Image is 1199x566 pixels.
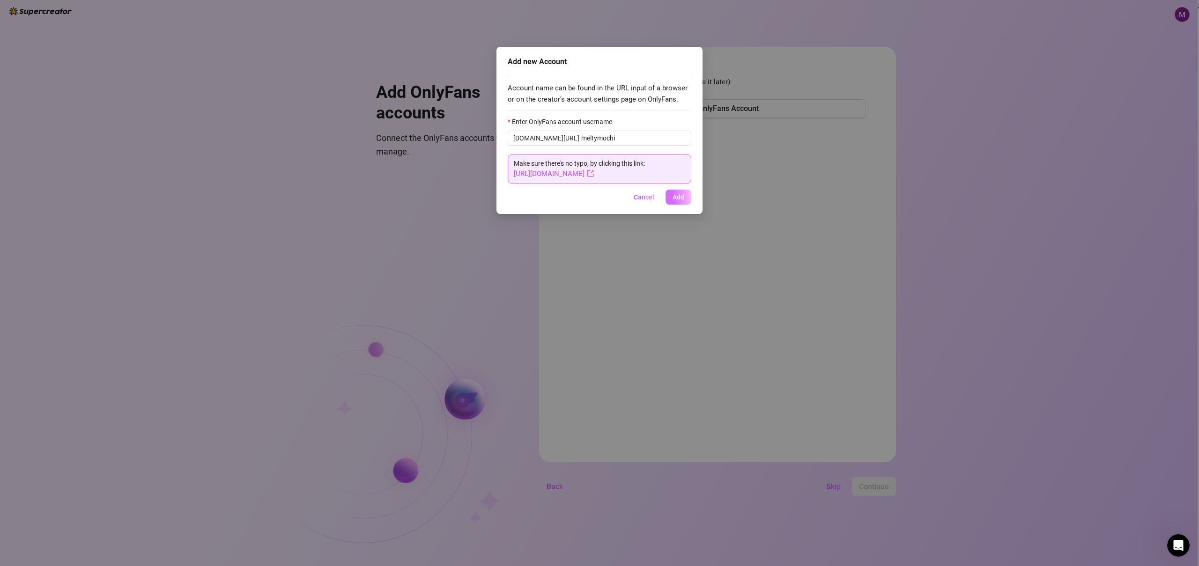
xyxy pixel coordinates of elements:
input: Enter OnlyFans account username [581,133,686,143]
a: [URL][DOMAIN_NAME]export [514,169,594,178]
span: [DOMAIN_NAME][URL] [513,133,579,143]
button: Cancel [626,190,662,205]
span: Add [673,193,684,201]
div: Add new Account [508,56,691,67]
span: Account name can be found in the URL input of a browser or on the creator’s account settings page... [508,83,691,105]
span: export [587,170,594,177]
span: Cancel [634,193,654,201]
button: Add [666,190,691,205]
label: Enter OnlyFans account username [508,117,618,127]
span: Make sure there's no typo, by clicking this link: [514,160,645,177]
iframe: Intercom live chat [1167,534,1190,557]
